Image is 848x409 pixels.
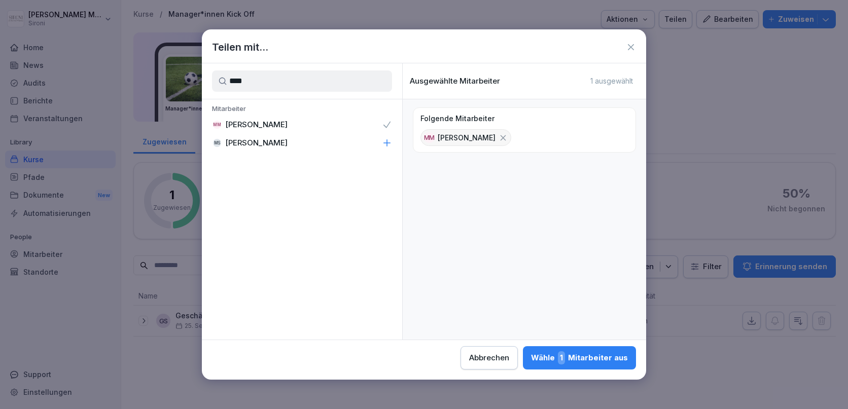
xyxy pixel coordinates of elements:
[212,40,268,55] h1: Teilen mit...
[202,104,402,116] p: Mitarbeiter
[523,346,636,369] button: Wähle1Mitarbeiter aus
[531,351,628,364] div: Wähle Mitarbeiter aus
[461,346,518,369] button: Abbrechen
[424,132,435,143] div: MM
[420,114,494,123] p: Folgende Mitarbeiter
[213,139,221,147] div: MS
[213,121,221,129] div: MM
[410,77,500,86] p: Ausgewählte Mitarbeiter
[590,77,633,86] p: 1 ausgewählt
[225,138,288,148] p: [PERSON_NAME]
[469,352,509,363] div: Abbrechen
[558,351,565,364] span: 1
[225,120,288,130] p: [PERSON_NAME]
[438,132,496,143] p: [PERSON_NAME]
